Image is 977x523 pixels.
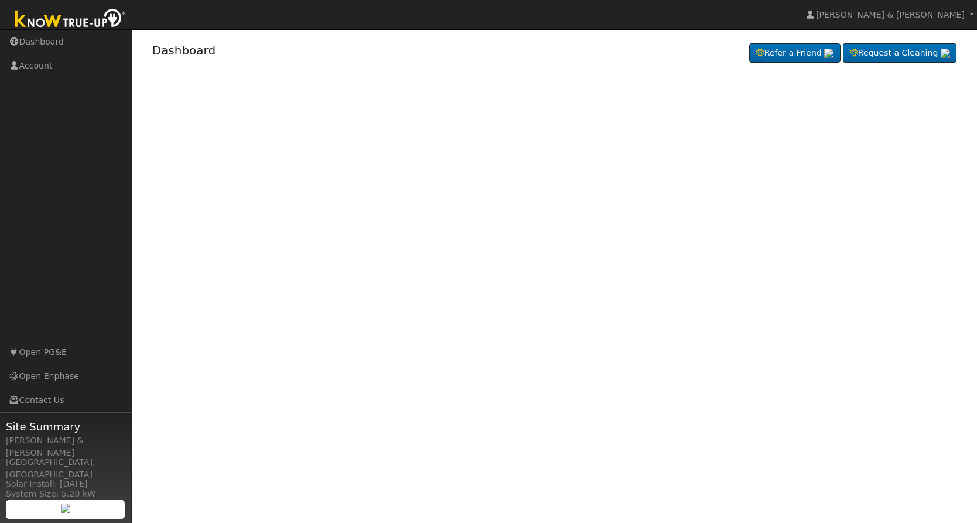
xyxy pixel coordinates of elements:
[152,43,216,57] a: Dashboard
[816,10,965,19] span: [PERSON_NAME] & [PERSON_NAME]
[6,419,125,435] span: Site Summary
[941,49,950,58] img: retrieve
[824,49,833,58] img: retrieve
[61,504,70,513] img: retrieve
[843,43,956,63] a: Request a Cleaning
[6,488,125,500] div: System Size: 5.20 kW
[6,478,125,490] div: Solar Install: [DATE]
[9,6,132,33] img: Know True-Up
[6,435,125,459] div: [PERSON_NAME] & [PERSON_NAME]
[749,43,841,63] a: Refer a Friend
[6,456,125,481] div: [GEOGRAPHIC_DATA], [GEOGRAPHIC_DATA]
